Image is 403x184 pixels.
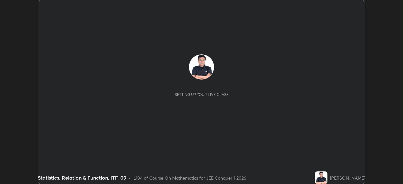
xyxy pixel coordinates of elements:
div: Setting up your live class [175,92,229,97]
div: [PERSON_NAME] [330,175,365,181]
div: L104 of Course On Mathematics for JEE Conquer 1 2026 [133,175,246,181]
img: e88ce6568ffa4e9cbbec5d31f549e362.jpg [189,54,214,80]
div: Statistics, Relation & Function, ITF-09 [38,174,126,181]
img: e88ce6568ffa4e9cbbec5d31f549e362.jpg [315,171,327,184]
div: • [129,175,131,181]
